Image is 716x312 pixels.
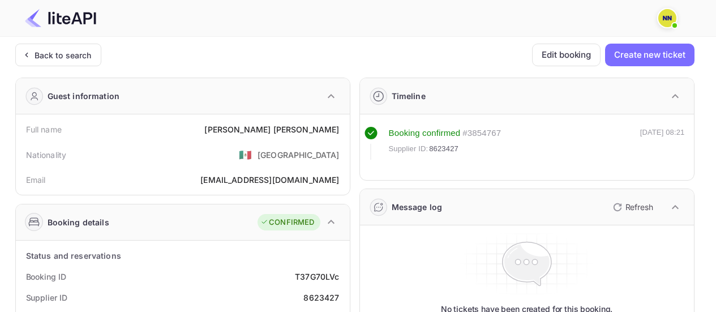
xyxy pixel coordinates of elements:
div: 8623427 [303,292,339,304]
div: Email [26,174,46,186]
div: Booking confirmed [389,127,461,140]
div: [DATE] 08:21 [640,127,685,160]
div: Back to search [35,49,92,61]
div: Booking details [48,216,109,228]
img: N/A N/A [658,9,676,27]
div: [EMAIL_ADDRESS][DOMAIN_NAME] [200,174,339,186]
div: [PERSON_NAME] [PERSON_NAME] [204,123,339,135]
div: Message log [392,201,443,213]
div: Timeline [392,90,426,102]
button: Refresh [606,198,658,216]
div: Supplier ID [26,292,67,304]
span: Supplier ID: [389,143,428,155]
div: CONFIRMED [260,217,314,228]
div: T37G70LVc [295,271,339,283]
button: Create new ticket [605,44,694,66]
div: Guest information [48,90,120,102]
span: 8623427 [429,143,458,155]
div: Nationality [26,149,67,161]
div: Full name [26,123,62,135]
p: Refresh [625,201,653,213]
div: # 3854767 [462,127,501,140]
img: LiteAPI Logo [25,9,96,27]
span: United States [239,144,252,165]
button: Edit booking [532,44,601,66]
div: Booking ID [26,271,66,283]
div: Status and reservations [26,250,121,262]
div: [GEOGRAPHIC_DATA] [258,149,340,161]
